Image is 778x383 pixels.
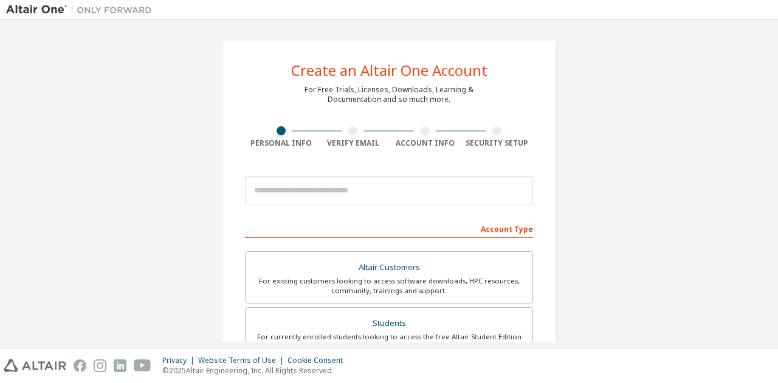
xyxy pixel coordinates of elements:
[253,276,525,296] div: For existing customers looking to access software downloads, HPC resources, community, trainings ...
[287,356,350,365] div: Cookie Consent
[317,138,390,148] div: Verify Email
[305,85,473,104] div: For Free Trials, Licenses, Downloads, Learning & Documentation and so much more.
[74,359,86,372] img: facebook.svg
[114,359,126,372] img: linkedin.svg
[162,356,198,365] div: Privacy
[4,359,66,372] img: altair_logo.svg
[94,359,106,372] img: instagram.svg
[461,138,534,148] div: Security Setup
[245,138,317,148] div: Personal Info
[253,259,525,276] div: Altair Customers
[389,138,461,148] div: Account Info
[253,315,525,332] div: Students
[291,63,487,78] div: Create an Altair One Account
[134,359,151,372] img: youtube.svg
[198,356,287,365] div: Website Terms of Use
[6,4,158,16] img: Altair One
[245,219,533,238] div: Account Type
[162,365,350,376] p: © 2025 Altair Engineering, Inc. All Rights Reserved.
[253,332,525,351] div: For currently enrolled students looking to access the free Altair Student Edition bundle and all ...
